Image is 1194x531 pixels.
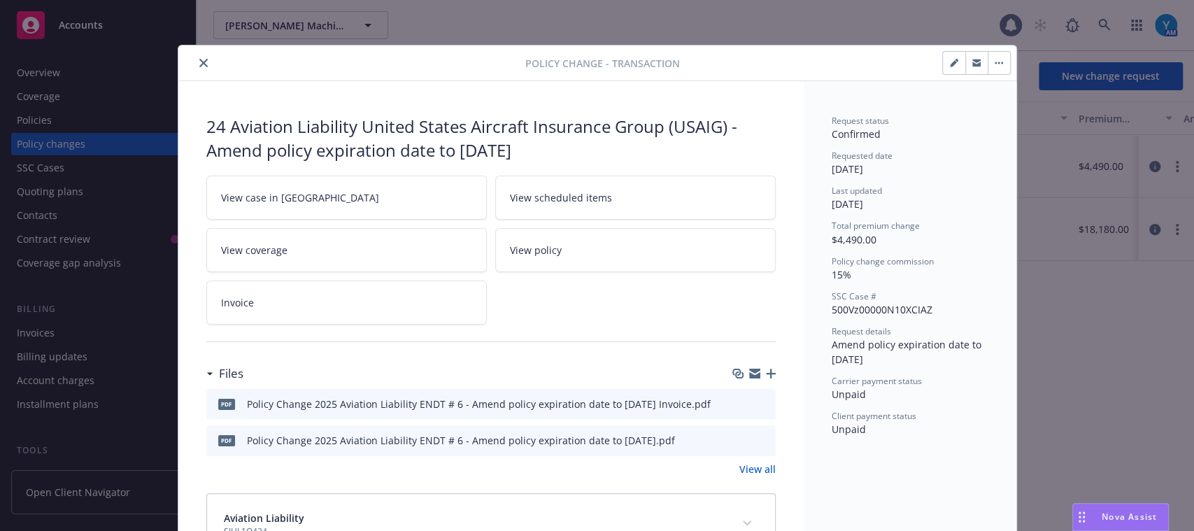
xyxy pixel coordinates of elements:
a: View policy [495,228,776,272]
button: preview file [758,397,770,411]
span: View case in [GEOGRAPHIC_DATA] [221,190,379,205]
span: Last updated [832,185,882,197]
span: Policy change - Transaction [525,56,680,71]
span: Confirmed [832,127,881,141]
div: Policy Change 2025 Aviation Liability ENDT # 6 - Amend policy expiration date to [DATE].pdf [247,433,675,448]
button: Nova Assist [1072,503,1169,531]
button: preview file [758,433,770,448]
span: Unpaid [832,423,866,436]
span: pdf [218,435,235,446]
span: View policy [510,243,562,257]
span: $4,490.00 [832,233,876,246]
button: download file [735,433,746,448]
span: View scheduled items [510,190,612,205]
span: pdf [218,399,235,409]
h3: Files [219,364,243,383]
span: Carrier payment status [832,375,922,387]
span: [DATE] [832,162,863,176]
div: Drag to move [1073,504,1090,530]
span: Requested date [832,150,893,162]
span: Amend policy expiration date to [DATE] [832,338,984,366]
span: 500Vz00000N10XCIAZ [832,303,932,316]
span: Request details [832,325,891,337]
span: Invoice [221,295,254,310]
span: 15% [832,268,851,281]
span: SSC Case # [832,290,876,302]
button: download file [735,397,746,411]
div: Policy Change 2025 Aviation Liability ENDT # 6 - Amend policy expiration date to [DATE] Invoice.pdf [247,397,711,411]
span: [DATE] [832,197,863,211]
button: close [195,55,212,71]
span: Request status [832,115,889,127]
span: Unpaid [832,388,866,401]
span: Nova Assist [1102,511,1157,523]
a: View all [739,462,776,476]
span: Policy change commission [832,255,934,267]
div: Files [206,364,243,383]
a: View scheduled items [495,176,776,220]
a: View case in [GEOGRAPHIC_DATA] [206,176,487,220]
span: Client payment status [832,410,916,422]
span: Aviation Liability [224,511,304,525]
a: Invoice [206,281,487,325]
span: View coverage [221,243,287,257]
span: Total premium change [832,220,920,232]
div: 24 Aviation Liability United States Aircraft Insurance Group (USAIG) - Amend policy expiration da... [206,115,776,162]
a: View coverage [206,228,487,272]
